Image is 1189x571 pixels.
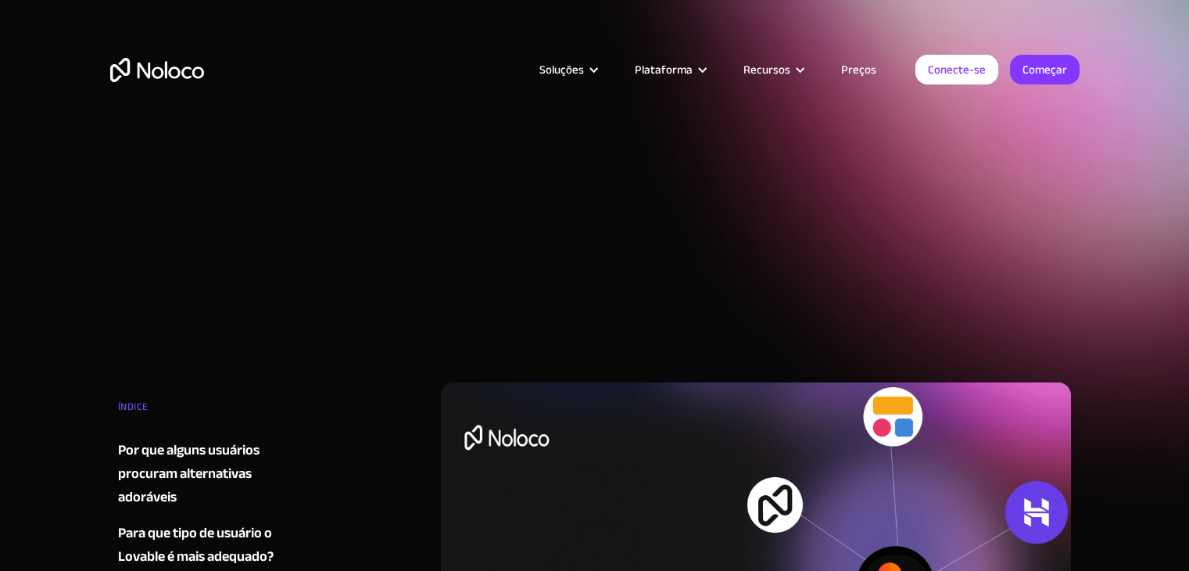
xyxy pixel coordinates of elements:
[539,59,584,81] font: Soluções
[118,522,307,569] a: Para que tipo de usuário o Lovable é mais adequado?
[118,439,307,509] a: Por que alguns usuários procuram alternativas adoráveis
[928,59,986,81] font: Conecte-se
[743,59,790,81] font: Recursos
[841,59,876,81] font: Preços
[520,59,615,80] div: Soluções
[1022,59,1067,81] font: Começar
[118,397,149,416] font: ÍNDICE
[118,437,260,510] font: Por que alguns usuários procuram alternativas adoráveis
[635,59,693,81] font: Plataforma
[615,59,724,80] div: Plataforma
[110,58,204,82] a: lar
[1010,55,1080,84] a: Começar
[915,55,998,84] a: Conecte-se
[724,59,822,80] div: Recursos
[822,59,896,80] a: Preços
[118,520,274,569] font: Para que tipo de usuário o Lovable é mais adequado?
